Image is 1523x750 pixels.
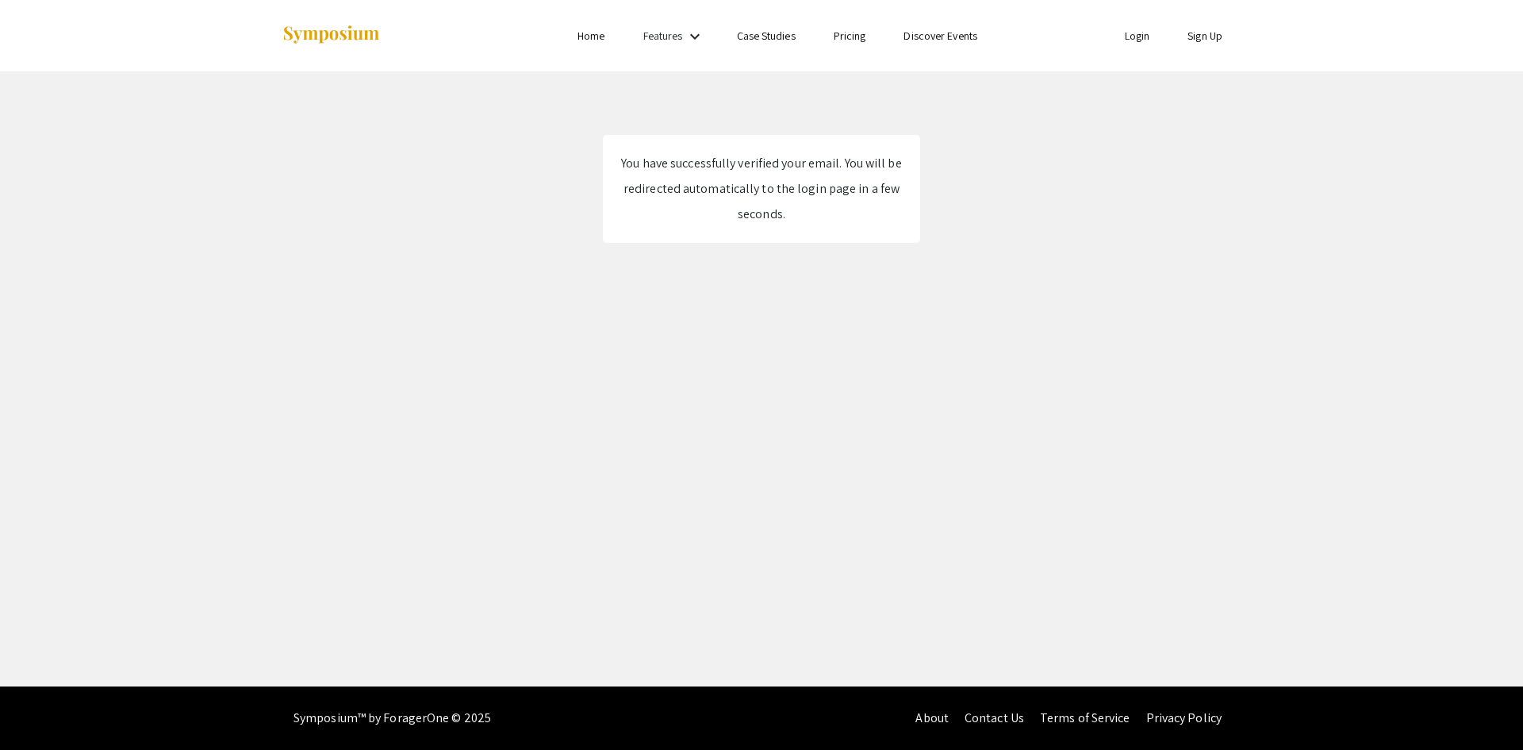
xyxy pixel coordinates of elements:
a: Case Studies [737,29,796,43]
div: You have successfully verified your email. You will be redirected automatically to the login page... [619,151,904,227]
a: Login [1125,29,1150,43]
a: Discover Events [903,29,977,43]
a: Privacy Policy [1146,710,1222,726]
a: Sign Up [1187,29,1222,43]
a: Terms of Service [1040,710,1130,726]
a: Contact Us [965,710,1024,726]
img: Symposium by ForagerOne [282,25,381,46]
div: Symposium™ by ForagerOne © 2025 [293,687,491,750]
a: Features [643,29,683,43]
a: About [915,710,949,726]
mat-icon: Expand Features list [685,27,704,46]
iframe: Chat [12,679,67,738]
a: Home [577,29,604,43]
a: Pricing [834,29,866,43]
